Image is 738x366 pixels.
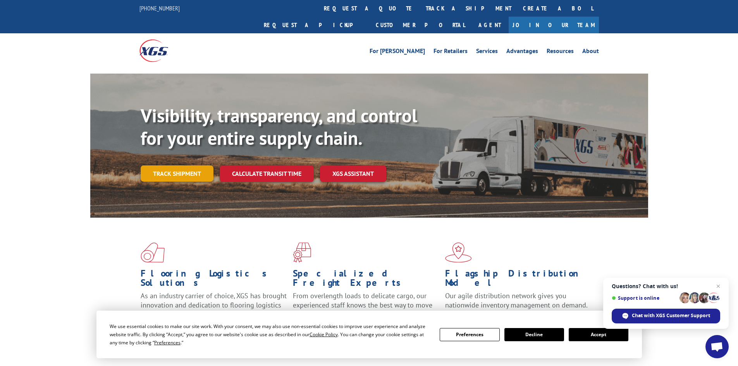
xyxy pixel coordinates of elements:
img: xgs-icon-total-supply-chain-intelligence-red [141,242,165,263]
a: Track shipment [141,165,213,182]
p: From overlength loads to delicate cargo, our experienced staff knows the best way to move your fr... [293,291,439,326]
h1: Flooring Logistics Solutions [141,269,287,291]
a: [PHONE_NUMBER] [139,4,180,12]
a: XGS ASSISTANT [320,165,386,182]
div: We use essential cookies to make our site work. With your consent, we may also use non-essential ... [110,322,430,347]
b: Visibility, transparency, and control for your entire supply chain. [141,103,417,150]
h1: Specialized Freight Experts [293,269,439,291]
a: Join Our Team [509,17,599,33]
a: Request a pickup [258,17,370,33]
a: For [PERSON_NAME] [370,48,425,57]
button: Decline [504,328,564,341]
span: Chat with XGS Customer Support [632,312,710,319]
a: Resources [547,48,574,57]
span: Our agile distribution network gives you nationwide inventory management on demand. [445,291,588,309]
button: Preferences [440,328,499,341]
span: Support is online [612,295,677,301]
a: Agent [471,17,509,33]
button: Accept [569,328,628,341]
h1: Flagship Distribution Model [445,269,592,291]
div: Cookie Consent Prompt [96,311,642,358]
span: Preferences [154,339,181,346]
a: Services [476,48,498,57]
div: Chat with XGS Customer Support [612,309,720,323]
a: For Retailers [434,48,468,57]
div: Open chat [705,335,729,358]
img: xgs-icon-focused-on-flooring-red [293,242,311,263]
a: About [582,48,599,57]
span: As an industry carrier of choice, XGS has brought innovation and dedication to flooring logistics... [141,291,287,319]
img: xgs-icon-flagship-distribution-model-red [445,242,472,263]
a: Advantages [506,48,538,57]
span: Cookie Policy [310,331,338,338]
span: Questions? Chat with us! [612,283,720,289]
a: Customer Portal [370,17,471,33]
a: Calculate transit time [220,165,314,182]
span: Close chat [714,282,723,291]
